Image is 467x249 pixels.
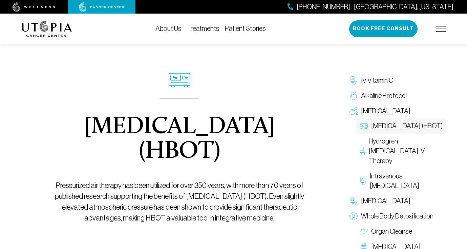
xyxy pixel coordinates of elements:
img: icon-hamburger [436,26,446,32]
img: Intravenous Ozone Therapy [360,177,367,185]
img: Whole Body Detoxification [349,212,358,220]
span: Hydrogren [MEDICAL_DATA] IV Therapy [369,136,443,166]
a: Treatments [187,25,219,32]
span: [PHONE_NUMBER] | [GEOGRAPHIC_DATA], [US_STATE] [297,2,453,12]
a: [PHONE_NUMBER] | [GEOGRAPHIC_DATA], [US_STATE] [288,2,453,12]
p: Pressurized air therapy has been utilized for over 350 years, with more than 70 years of publishe... [44,180,314,224]
span: [MEDICAL_DATA] [361,196,410,206]
a: About Us [155,25,182,32]
img: Hyperbaric Oxygen Therapy (HBOT) [360,122,368,130]
span: [MEDICAL_DATA] [361,106,410,116]
a: [MEDICAL_DATA] [346,103,446,119]
a: Intravenous [MEDICAL_DATA] [356,169,446,194]
img: Organ Cleanse [360,227,368,235]
img: cancer center [79,2,124,12]
span: Organ Cleanse [371,227,412,236]
span: IV Vitamin C [361,76,393,85]
img: icon [169,73,190,88]
img: wellness [13,2,55,12]
a: Patient Stories [225,25,266,32]
span: Alkaline Protocol [361,91,407,101]
img: Chelation Therapy [349,197,358,205]
img: Alkaline Protocol [349,92,358,100]
img: logo [21,21,72,37]
a: Hydrogren [MEDICAL_DATA] IV Therapy [356,134,446,168]
a: [MEDICAL_DATA] (HBOT) [356,118,446,134]
img: Hydrogren Peroxide IV Therapy [360,147,365,155]
img: IV Vitamin C [349,76,358,84]
span: Intravenous [MEDICAL_DATA] [370,171,443,191]
img: Oxygen Therapy [349,107,358,115]
span: [MEDICAL_DATA] (HBOT) [371,121,443,131]
h1: [MEDICAL_DATA] (HBOT) [44,115,314,164]
button: Book Free Consult [349,20,418,37]
span: Whole Body Detoxification [361,211,433,221]
a: IV Vitamin C [346,73,446,88]
a: Alkaline Protocol [346,88,446,103]
a: Whole Body Detoxification [346,209,446,224]
a: [MEDICAL_DATA] [346,193,446,209]
a: Organ Cleanse [356,224,446,239]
